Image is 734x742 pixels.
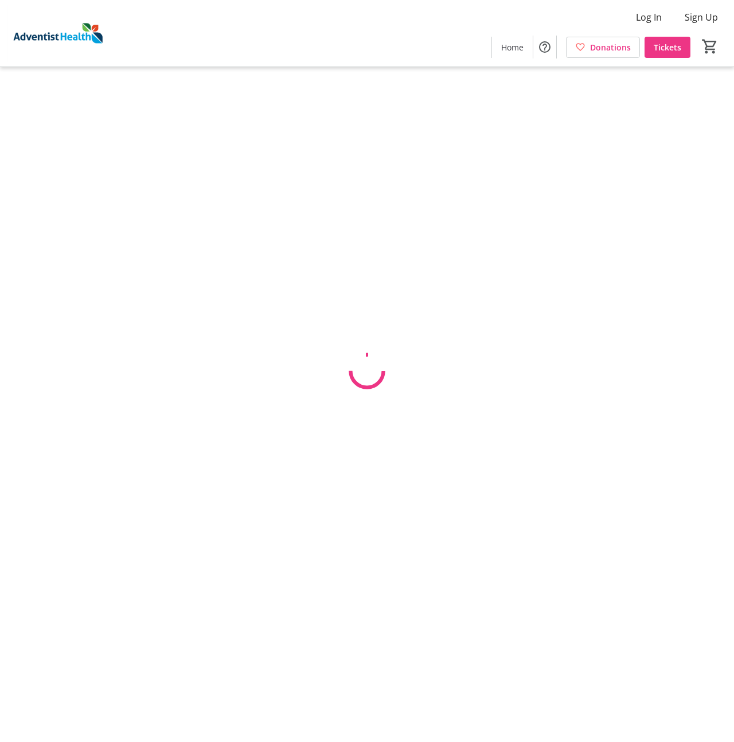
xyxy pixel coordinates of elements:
span: Tickets [654,41,681,53]
button: Sign Up [676,8,727,26]
img: Adventist Health's Logo [7,5,109,62]
a: Home [492,37,533,58]
span: Log In [636,10,662,24]
a: Donations [566,37,640,58]
span: Donations [590,41,631,53]
a: Tickets [645,37,690,58]
button: Cart [700,36,720,57]
span: Sign Up [685,10,718,24]
span: Home [501,41,524,53]
button: Log In [627,8,671,26]
button: Help [533,36,556,58]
